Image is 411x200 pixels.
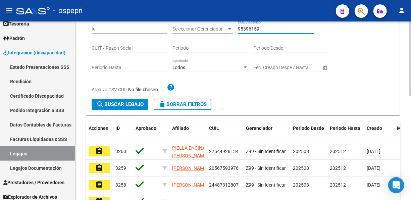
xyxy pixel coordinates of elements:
[206,121,243,143] datatable-header-cell: CUIL
[95,181,103,189] mat-icon: assignment
[95,147,103,155] mat-icon: assignment
[172,65,185,70] span: Todos
[96,101,144,107] span: Buscar Legajo
[172,182,208,188] span: [PERSON_NAME]
[53,3,83,18] span: - ospepri
[86,121,113,143] datatable-header-cell: Acciones
[3,35,25,42] span: Padrón
[115,182,126,188] span: 3258
[330,126,360,131] span: Periodo Hasta
[246,149,286,154] span: Z99 - Sin Identificar
[293,126,324,131] span: Periodo Desde
[133,121,160,143] datatable-header-cell: Aprobado
[96,100,104,108] mat-icon: search
[92,99,148,110] button: Buscar Legajo
[89,126,108,131] span: Acciones
[3,20,29,28] span: Tesorería
[158,100,166,108] mat-icon: delete
[330,182,346,188] span: 202512
[113,121,133,143] datatable-header-cell: ID
[398,6,406,14] mat-icon: person
[388,177,404,193] div: Open Intercom Messenger
[172,126,189,131] span: Afiliado
[246,165,286,171] span: Z99 - Sin Identificar
[3,49,65,56] span: Integración (discapacidad)
[293,149,309,154] span: 202508
[330,149,346,154] span: 202512
[209,149,239,154] span: 27544928134
[246,182,286,188] span: Z99 - Sin Identificar
[167,83,175,91] mat-icon: help
[367,149,380,154] span: [DATE]
[367,182,380,188] span: [DATE]
[115,149,126,154] span: 3260
[3,179,64,186] span: Prestadores / Proveedores
[5,6,13,14] mat-icon: menu
[172,165,208,171] span: [PERSON_NAME]
[293,182,309,188] span: 202508
[172,145,208,158] span: PIELLA ENCINA [PERSON_NAME]
[293,165,309,171] span: 202508
[367,126,382,131] span: Creado
[209,165,239,171] span: 20567593976
[115,126,120,131] span: ID
[243,121,290,143] datatable-header-cell: Gerenciador
[246,126,272,131] span: Gerenciador
[364,121,394,143] datatable-header-cell: Creado
[209,126,219,131] span: CUIL
[330,165,346,171] span: 202512
[115,165,126,171] span: 3259
[253,65,274,70] input: Start date
[280,65,313,70] input: End date
[95,164,103,172] mat-icon: assignment
[290,121,327,143] datatable-header-cell: Periodo Desde
[169,121,206,143] datatable-header-cell: Afiliado
[367,165,380,171] span: [DATE]
[128,87,167,93] input: Archivo CSV CUIL
[209,182,239,188] span: 24487312807
[172,26,227,32] span: Seleccionar Gerenciador
[92,87,128,92] span: Archivo CSV CUIL
[154,99,211,110] button: Borrar Filtros
[136,126,156,131] span: Aprobado
[321,64,328,71] button: Open calendar
[158,101,207,107] span: Borrar Filtros
[327,121,364,143] datatable-header-cell: Periodo Hasta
